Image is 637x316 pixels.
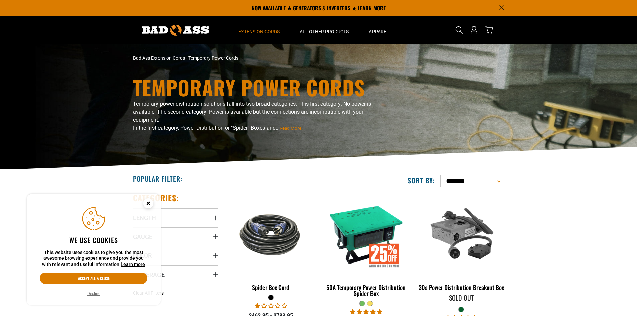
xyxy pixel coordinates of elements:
span: 5.00 stars [350,309,382,315]
summary: Extension Cords [228,16,290,44]
h2: We use cookies [40,236,147,244]
span: Extension Cords [238,29,280,35]
a: 50A Temporary Power Distribution Spider Box 50A Temporary Power Distribution Spider Box [323,193,409,300]
summary: Gauge [133,227,218,246]
span: › [186,55,187,61]
span: In the first category, Power Distribution or "Spider" Boxes and... [133,125,301,131]
img: green [419,196,504,273]
img: 50A Temporary Power Distribution Spider Box [324,196,408,273]
summary: Length [133,208,218,227]
h2: Popular Filter: [133,174,182,183]
p: This website uses cookies to give you the most awesome browsing experience and provide you with r... [40,250,147,268]
h2: Categories: [133,193,179,203]
div: Sold Out [419,294,504,301]
summary: All Other Products [290,16,359,44]
button: Accept all & close [40,273,147,284]
span: Apparel [369,29,389,35]
aside: Cookie Consent [27,194,161,306]
span: 1.00 stars [255,303,287,309]
summary: Amperage [133,265,218,284]
img: black [229,209,313,260]
label: Sort by: [408,176,435,185]
a: black Spider Box Cord [228,193,314,294]
div: 30a Power Distribution Breakout Box [419,284,504,290]
div: 50A Temporary Power Distribution Spider Box [323,284,409,296]
span: Temporary power distribution solutions fall into two broad categories. This first category: No po... [133,101,371,123]
a: Learn more [121,261,145,267]
summary: Search [454,25,465,35]
nav: breadcrumbs [133,55,377,62]
span: All Other Products [300,29,349,35]
button: Decline [85,290,102,297]
span: Temporary Power Cords [188,55,238,61]
summary: Color [133,246,218,265]
a: green 30a Power Distribution Breakout Box [419,193,504,294]
div: Spider Box Cord [228,284,314,290]
summary: Apparel [359,16,399,44]
h1: Temporary Power Cords [133,77,377,97]
span: Read More [280,126,301,131]
a: Bad Ass Extension Cords [133,55,185,61]
img: Bad Ass Extension Cords [142,25,209,36]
